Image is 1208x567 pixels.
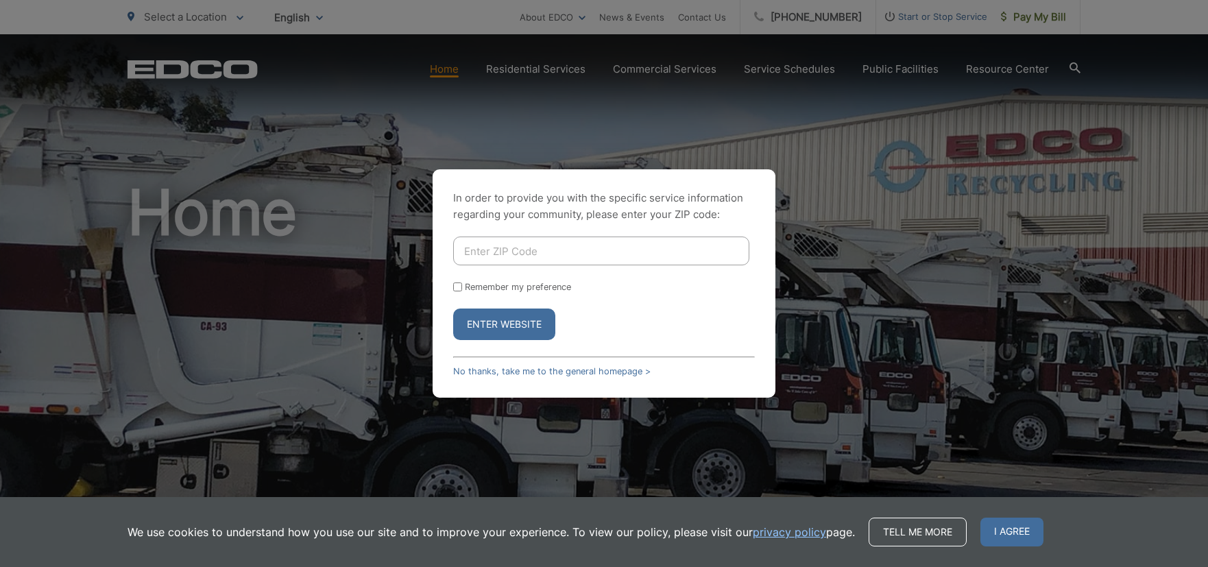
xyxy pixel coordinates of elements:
[753,524,826,540] a: privacy policy
[453,309,555,340] button: Enter Website
[869,518,967,546] a: Tell me more
[453,366,651,376] a: No thanks, take me to the general homepage >
[980,518,1043,546] span: I agree
[453,190,755,223] p: In order to provide you with the specific service information regarding your community, please en...
[128,524,855,540] p: We use cookies to understand how you use our site and to improve your experience. To view our pol...
[465,282,571,292] label: Remember my preference
[453,237,749,265] input: Enter ZIP Code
